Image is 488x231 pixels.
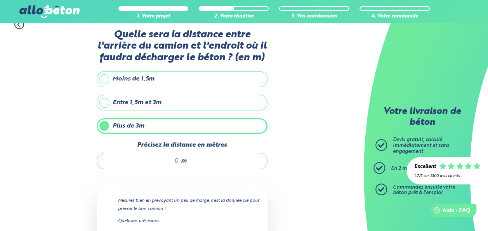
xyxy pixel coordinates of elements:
[393,137,449,154] span: Devis gratuit, calculé immédiatement et sans engagement
[118,14,188,19] div: 1. Votre projet
[199,14,269,19] div: 2. Votre chantier
[414,164,436,170] div: Excellent
[391,166,449,171] span: En 2 minutes top chrono
[97,29,267,63] label: Quelle sera la distance entre l'arrière du camion et l'endroit où il faudra décharger le béton ? ...
[181,157,187,164] span: m
[419,201,479,222] iframe: Help widget launcher
[97,118,267,134] label: Plus de 3m
[393,185,455,196] span: Commandez ensuite votre béton prêt à l'emploi
[377,107,467,128] p: Votre livraison de béton
[97,142,267,149] label: Précisez la distance en mètres
[97,71,267,87] label: Moins de 1,5m
[279,14,349,19] div: 3. Vos coordonnées
[105,157,179,165] input: 0
[359,14,429,19] div: 4. Votre commande
[118,217,260,225] p: Quelques précisions
[97,95,267,110] label: Entre 1,5m et 3m
[414,174,480,178] div: 4.7/5 sur 2300 avis clients
[19,5,79,18] img: allobéton
[118,197,260,212] p: Mesurez bien en prévoyant un peu de marge, c'est la donnée clé pour prévoir le bon camion !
